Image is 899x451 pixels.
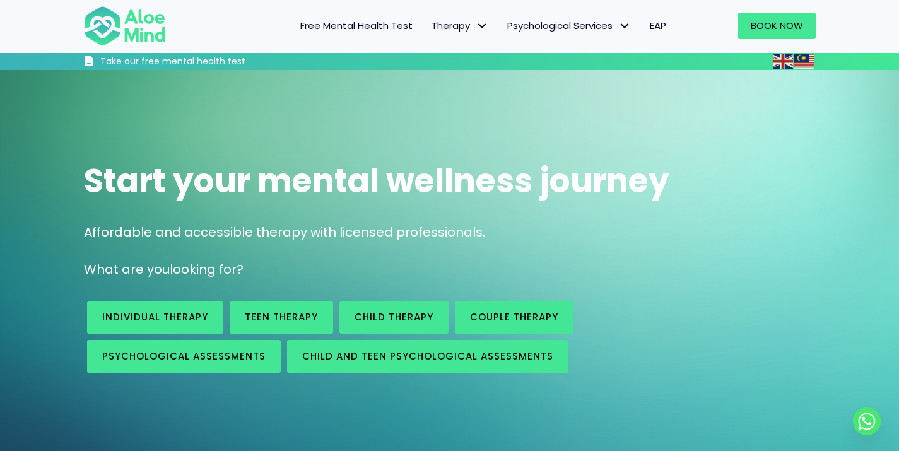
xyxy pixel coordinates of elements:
span: Book Now [751,19,803,32]
span: Psychological Services: submenu [616,17,634,35]
a: Whatsapp [853,407,881,435]
span: Start your mental wellness journey [84,158,669,204]
span: Psychological Services [507,19,631,32]
span: What are you [84,261,170,278]
span: EAP [650,19,666,32]
span: Psychological assessments [102,349,266,363]
span: looking for? [170,261,244,278]
p: Affordable and accessible therapy with licensed professionals. [84,223,816,242]
a: Book Now [738,13,816,39]
span: Therapy: submenu [473,17,491,35]
a: TherapyTherapy: submenu [422,13,498,39]
a: Psychological assessments [87,340,281,373]
span: Therapy [432,19,488,32]
a: Couple therapy [455,301,573,334]
span: Teen Therapy [245,310,318,324]
a: Teen Therapy [230,301,333,334]
span: Child Therapy [355,310,433,324]
img: ms [794,54,814,69]
a: Free Mental Health Test [291,13,422,39]
a: Child Therapy [339,301,449,334]
h3: Take our free mental health test [100,56,313,68]
span: Child and Teen Psychological assessments [302,349,553,363]
nav: Menu [182,13,676,39]
span: Individual therapy [102,310,208,324]
img: Aloe mind Logo [84,5,166,47]
span: Free Mental Health Test [300,19,413,32]
a: Individual therapy [87,301,223,334]
span: Couple therapy [470,310,558,324]
a: English [773,54,794,68]
a: Psychological ServicesPsychological Services: submenu [498,13,640,39]
img: en [773,54,793,69]
a: Take our free mental health test [84,56,313,70]
a: EAP [640,13,676,39]
a: Malay [794,54,816,68]
a: Child and Teen Psychological assessments [287,340,568,373]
